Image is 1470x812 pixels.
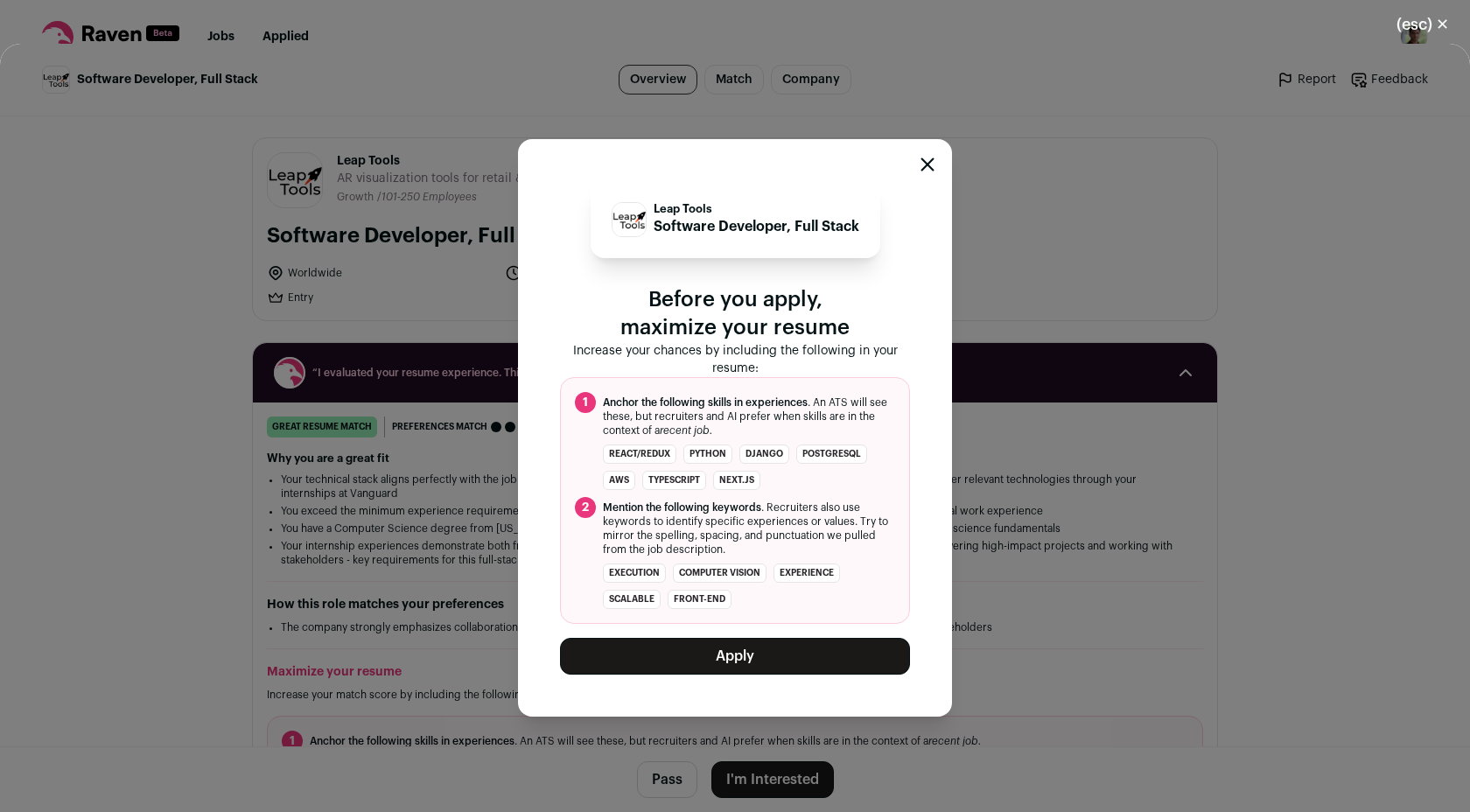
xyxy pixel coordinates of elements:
[603,563,666,583] li: execution
[603,395,895,437] span: . An ATS will see these, but recruiters and AI prefer when skills are in the context of a
[560,342,910,377] p: Increase your chances by including the following in your resume:
[575,497,596,518] span: 2
[560,286,910,342] p: Before you apply, maximize your resume
[673,563,766,583] li: computer vision
[654,202,859,216] p: Leap Tools
[603,590,661,609] li: scalable
[660,425,712,436] i: recent job.
[612,203,646,236] img: bfcbab2c7c09feba882793d09667f704fc773f86a84467dedb74b637d4c10bef.jpg
[603,444,676,464] li: React/Redux
[739,444,789,464] li: Django
[773,563,840,583] li: experience
[603,500,895,556] span: . Recruiters also use keywords to identify specific experiences or values. Try to mirror the spel...
[603,471,635,490] li: AWS
[713,471,760,490] li: Next.js
[920,157,934,171] button: Close modal
[560,638,910,675] button: Apply
[683,444,732,464] li: Python
[575,392,596,413] span: 1
[603,502,761,513] span: Mention the following keywords
[642,471,706,490] li: TypeScript
[796,444,867,464] li: PostgreSQL
[668,590,731,609] li: front-end
[1375,5,1470,44] button: Close modal
[603,397,808,408] span: Anchor the following skills in experiences
[654,216,859,237] p: Software Developer, Full Stack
